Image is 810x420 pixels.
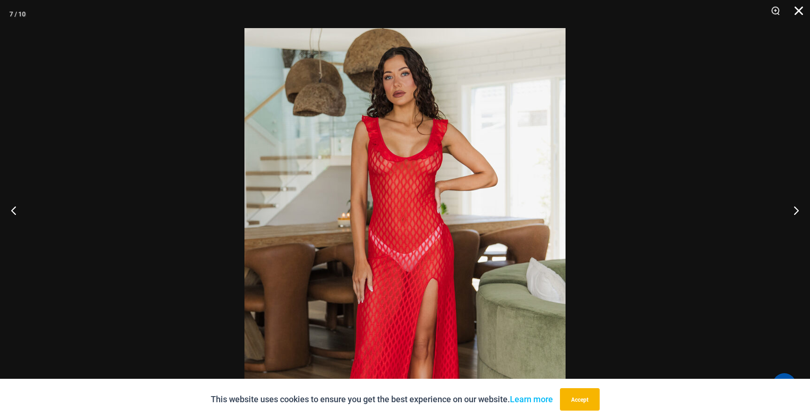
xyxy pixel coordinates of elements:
div: 7 / 10 [9,7,26,21]
p: This website uses cookies to ensure you get the best experience on our website. [211,392,553,406]
button: Next [775,187,810,234]
button: Accept [560,388,600,411]
a: Learn more [510,394,553,404]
